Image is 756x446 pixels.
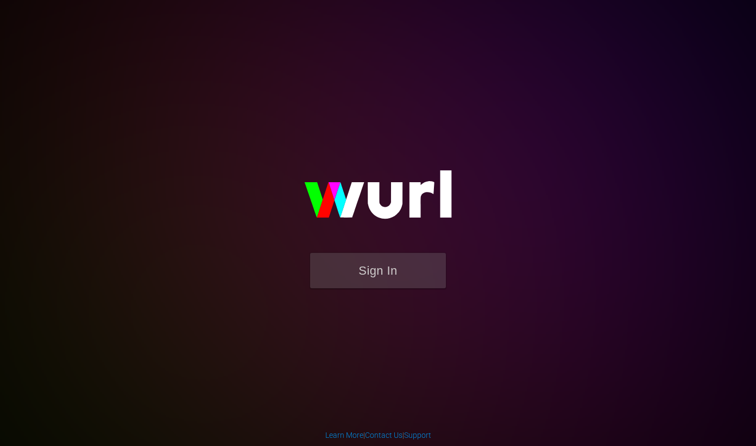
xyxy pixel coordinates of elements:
[325,430,431,441] div: | |
[325,431,363,439] a: Learn More
[365,431,402,439] a: Contact Us
[404,431,431,439] a: Support
[269,147,487,252] img: wurl-logo-on-black-223613ac3d8ba8fe6dc639794a292ebdb59501304c7dfd60c99c58986ef67473.svg
[310,253,446,288] button: Sign In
